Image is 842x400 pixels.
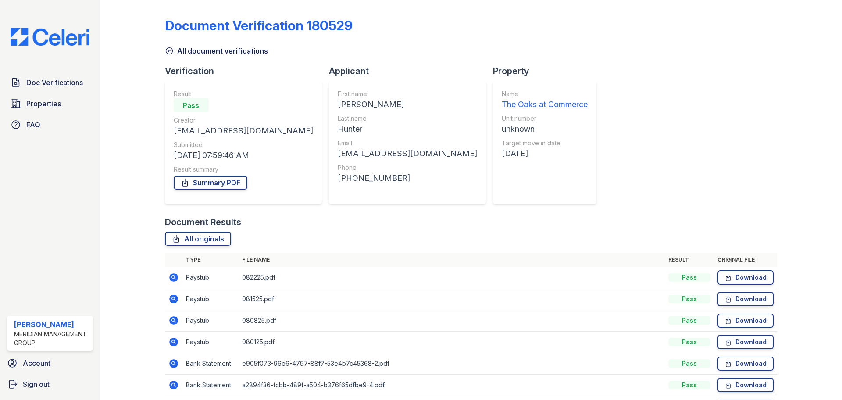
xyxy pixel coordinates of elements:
[502,114,588,123] div: Unit number
[338,98,477,111] div: [PERSON_NAME]
[4,354,96,372] a: Account
[7,74,93,91] a: Doc Verifications
[174,90,313,98] div: Result
[174,141,313,149] div: Submitted
[502,98,588,111] div: The Oaks at Commerce
[714,253,777,267] th: Original file
[174,149,313,162] div: [DATE] 07:59:46 AM
[165,46,268,56] a: All document verifications
[329,65,493,77] div: Applicant
[338,114,477,123] div: Last name
[239,375,665,396] td: a2894f36-fcbb-489f-a504-b376f65dfbe9-4.pdf
[338,139,477,148] div: Email
[165,18,353,33] div: Document Verification 180529
[26,77,83,88] span: Doc Verifications
[717,335,774,349] a: Download
[668,359,710,368] div: Pass
[668,295,710,303] div: Pass
[182,267,239,288] td: Paystub
[668,273,710,282] div: Pass
[717,292,774,306] a: Download
[668,316,710,325] div: Pass
[14,319,89,330] div: [PERSON_NAME]
[338,148,477,160] div: [EMAIL_ADDRESS][DOMAIN_NAME]
[502,123,588,135] div: unknown
[182,288,239,310] td: Paystub
[502,90,588,111] a: Name The Oaks at Commerce
[239,310,665,332] td: 080825.pdf
[338,123,477,135] div: Hunter
[182,353,239,375] td: Bank Statement
[165,65,329,77] div: Verification
[717,270,774,285] a: Download
[239,253,665,267] th: File name
[7,95,93,112] a: Properties
[717,357,774,371] a: Download
[174,98,209,112] div: Pass
[14,330,89,347] div: Meridian Management Group
[182,253,239,267] th: Type
[182,310,239,332] td: Paystub
[502,148,588,160] div: [DATE]
[174,125,313,137] div: [EMAIL_ADDRESS][DOMAIN_NAME]
[338,90,477,98] div: First name
[4,28,96,46] img: CE_Logo_Blue-a8612792a0a2168367f1c8372b55b34899dd931a85d93a1a3d3e32e68fde9ad4.png
[165,232,231,246] a: All originals
[338,163,477,172] div: Phone
[665,253,714,267] th: Result
[239,288,665,310] td: 081525.pdf
[4,375,96,393] a: Sign out
[239,353,665,375] td: e905f073-96e6-4797-88f7-53e4b7c45368-2.pdf
[668,381,710,389] div: Pass
[7,116,93,133] a: FAQ
[23,358,50,368] span: Account
[239,332,665,353] td: 080125.pdf
[26,98,61,109] span: Properties
[182,375,239,396] td: Bank Statement
[165,216,241,228] div: Document Results
[23,379,50,389] span: Sign out
[182,332,239,353] td: Paystub
[717,378,774,392] a: Download
[338,172,477,184] div: [PHONE_NUMBER]
[174,165,313,174] div: Result summary
[26,119,40,130] span: FAQ
[174,176,247,190] a: Summary PDF
[668,338,710,346] div: Pass
[174,116,313,125] div: Creator
[239,267,665,288] td: 082225.pdf
[493,65,603,77] div: Property
[717,314,774,328] a: Download
[502,90,588,98] div: Name
[502,139,588,148] div: Target move in date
